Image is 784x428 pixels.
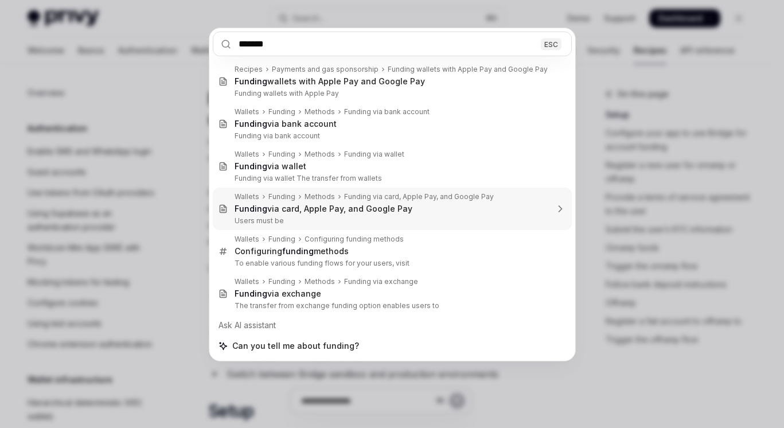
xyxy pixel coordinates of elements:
[268,192,295,201] div: Funding
[235,89,548,98] p: Funding wallets with Apple Pay
[235,161,306,172] div: via wallet
[305,192,335,201] div: Methods
[305,107,335,116] div: Methods
[344,192,494,201] div: Funding via card, Apple Pay, and Google Pay
[305,150,335,159] div: Methods
[268,277,295,286] div: Funding
[235,246,349,256] div: Configuring methods
[541,38,561,50] div: ESC
[268,107,295,116] div: Funding
[235,216,548,225] p: Users must be
[235,119,337,129] div: via bank account
[235,119,267,129] b: Funding
[235,192,259,201] div: Wallets
[232,340,359,352] span: Can you tell me about funding?
[235,204,412,214] div: via card, Apple Pay, and Google Pay
[235,204,267,213] b: Funding
[268,235,295,244] div: Funding
[344,277,418,286] div: Funding via exchange
[388,65,548,74] div: Funding wallets with Apple Pay and Google Pay
[235,235,259,244] div: Wallets
[235,277,259,286] div: Wallets
[235,76,267,86] b: Funding
[272,65,379,74] div: Payments and gas sponsorship
[305,235,404,244] div: Configuring funding methods
[268,150,295,159] div: Funding
[235,289,267,298] b: Funding
[282,246,314,256] b: funding
[235,131,548,141] p: Funding via bank account
[213,315,572,336] div: Ask AI assistant
[344,150,404,159] div: Funding via wallet
[235,259,548,268] p: To enable various funding flows for your users, visit
[305,277,335,286] div: Methods
[235,150,259,159] div: Wallets
[235,161,267,171] b: Funding
[235,65,263,74] div: Recipes
[235,289,321,299] div: via exchange
[235,301,548,310] p: The transfer from exchange funding option enables users to
[235,107,259,116] div: Wallets
[235,174,548,183] p: Funding via wallet The transfer from wallets
[344,107,430,116] div: Funding via bank account
[235,76,425,87] div: wallets with Apple Pay and Google Pay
